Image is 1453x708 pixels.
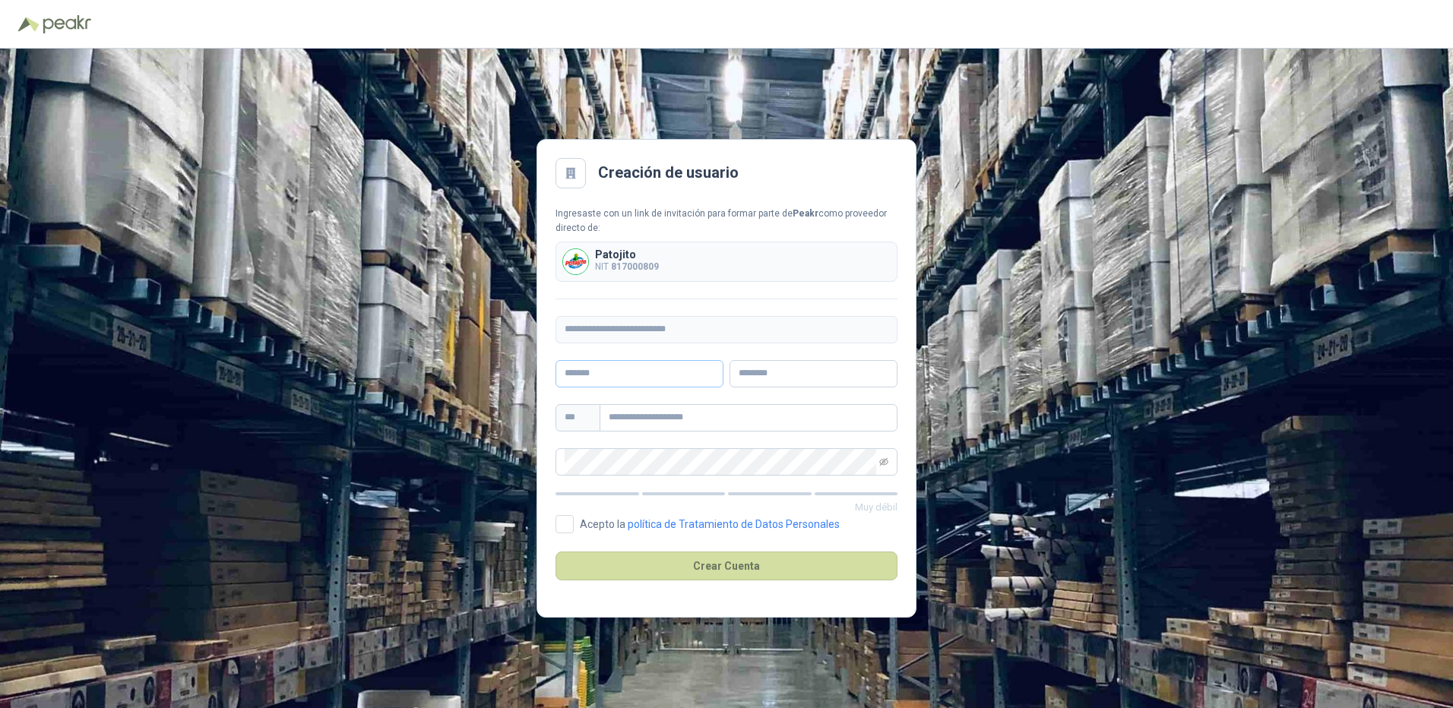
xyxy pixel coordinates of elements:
div: Ingresaste con un link de invitación para formar parte de como proveedor directo de: [556,207,897,235]
span: Acepto la [574,519,846,529]
button: Crear Cuenta [556,552,897,580]
img: Logo [18,17,40,32]
h2: Creación de usuario [598,161,739,185]
p: Patojito [595,249,659,260]
img: Peakr [43,15,91,33]
a: política de Tratamiento de Datos Personales [628,518,840,530]
p: NIT [595,260,659,274]
b: 817000809 [611,261,659,272]
img: Company Logo [563,249,588,274]
p: Muy débil [556,500,897,515]
b: Peakr [793,208,818,219]
span: eye-invisible [879,457,888,466]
